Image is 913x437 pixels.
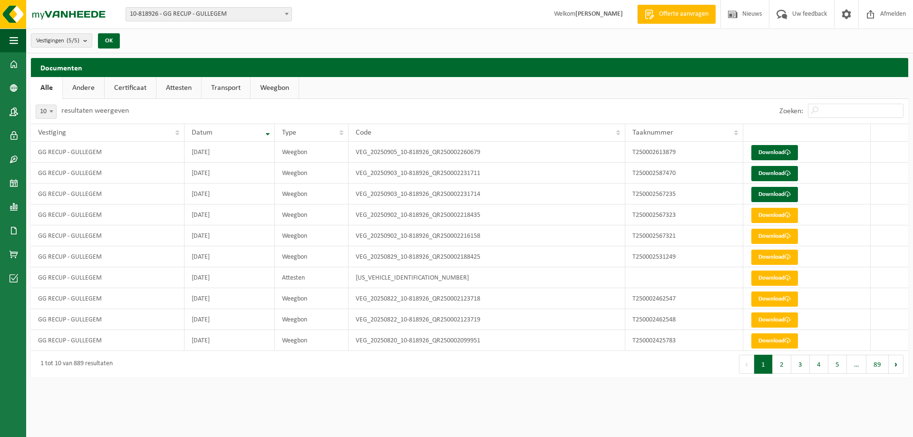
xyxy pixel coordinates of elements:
td: VEG_20250820_10-818926_QR250002099951 [349,330,625,351]
td: Weegbon [275,142,349,163]
span: … [847,355,866,374]
span: Offerte aanvragen [657,10,711,19]
td: GG RECUP - GULLEGEM [31,225,185,246]
td: Weegbon [275,309,349,330]
td: [DATE] [185,288,275,309]
a: Certificaat [105,77,156,99]
label: Zoeken: [779,107,803,115]
td: Weegbon [275,184,349,204]
td: [DATE] [185,163,275,184]
td: [DATE] [185,267,275,288]
button: 5 [828,355,847,374]
td: T250002613879 [625,142,743,163]
button: 1 [754,355,773,374]
a: Download [751,229,798,244]
button: Next [889,355,903,374]
a: Andere [63,77,104,99]
span: 10 [36,105,56,118]
td: VEG_20250822_10-818926_QR250002123718 [349,288,625,309]
td: T250002567323 [625,204,743,225]
a: Transport [202,77,250,99]
td: GG RECUP - GULLEGEM [31,267,185,288]
td: T250002567235 [625,184,743,204]
td: [DATE] [185,184,275,204]
h2: Documenten [31,58,908,77]
strong: [PERSON_NAME] [575,10,623,18]
a: Download [751,333,798,349]
a: Download [751,312,798,328]
span: 10-818926 - GG RECUP - GULLEGEM [126,8,291,21]
a: Download [751,145,798,160]
td: Weegbon [275,288,349,309]
a: Weegbon [251,77,299,99]
td: [US_VEHICLE_IDENTIFICATION_NUMBER] [349,267,625,288]
td: GG RECUP - GULLEGEM [31,309,185,330]
span: Code [356,129,371,136]
td: GG RECUP - GULLEGEM [31,330,185,351]
td: T250002462547 [625,288,743,309]
td: Weegbon [275,225,349,246]
button: Previous [739,355,754,374]
td: Weegbon [275,330,349,351]
td: T250002587470 [625,163,743,184]
button: 4 [810,355,828,374]
span: Vestiging [38,129,66,136]
td: [DATE] [185,246,275,267]
td: Weegbon [275,246,349,267]
a: Download [751,166,798,181]
td: GG RECUP - GULLEGEM [31,184,185,204]
td: Weegbon [275,204,349,225]
td: VEG_20250905_10-818926_QR250002260679 [349,142,625,163]
td: T250002425783 [625,330,743,351]
td: GG RECUP - GULLEGEM [31,204,185,225]
td: T250002462548 [625,309,743,330]
button: OK [98,33,120,49]
a: Download [751,187,798,202]
a: Download [751,271,798,286]
label: resultaten weergeven [61,107,129,115]
span: 10-818926 - GG RECUP - GULLEGEM [126,7,292,21]
td: GG RECUP - GULLEGEM [31,288,185,309]
span: Type [282,129,296,136]
td: [DATE] [185,330,275,351]
a: Alle [31,77,62,99]
a: Download [751,250,798,265]
td: [DATE] [185,225,275,246]
iframe: chat widget [5,416,159,437]
div: 1 tot 10 van 889 resultaten [36,356,113,373]
td: T250002567321 [625,225,743,246]
button: 3 [791,355,810,374]
td: [DATE] [185,204,275,225]
td: VEG_20250903_10-818926_QR250002231714 [349,184,625,204]
td: VEG_20250903_10-818926_QR250002231711 [349,163,625,184]
count: (5/5) [67,38,79,44]
td: GG RECUP - GULLEGEM [31,246,185,267]
button: 2 [773,355,791,374]
td: VEG_20250902_10-818926_QR250002216158 [349,225,625,246]
td: Attesten [275,267,349,288]
button: Vestigingen(5/5) [31,33,92,48]
span: Taaknummer [632,129,673,136]
td: VEG_20250902_10-818926_QR250002218435 [349,204,625,225]
td: VEG_20250829_10-818926_QR250002188425 [349,246,625,267]
a: Download [751,291,798,307]
span: Vestigingen [36,34,79,48]
td: T250002531249 [625,246,743,267]
button: 89 [866,355,889,374]
a: Offerte aanvragen [637,5,716,24]
td: GG RECUP - GULLEGEM [31,142,185,163]
td: Weegbon [275,163,349,184]
a: Attesten [156,77,201,99]
td: VEG_20250822_10-818926_QR250002123719 [349,309,625,330]
a: Download [751,208,798,223]
td: GG RECUP - GULLEGEM [31,163,185,184]
span: 10 [36,105,57,119]
td: [DATE] [185,309,275,330]
span: Datum [192,129,213,136]
td: [DATE] [185,142,275,163]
